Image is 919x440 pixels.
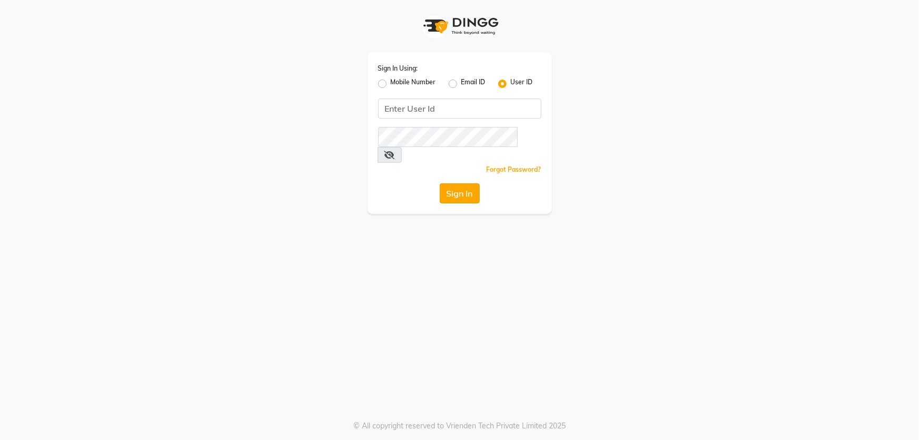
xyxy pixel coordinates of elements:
[461,77,486,90] label: Email ID
[378,127,518,147] input: Username
[378,64,418,73] label: Sign In Using:
[511,77,533,90] label: User ID
[440,183,480,203] button: Sign In
[391,77,436,90] label: Mobile Number
[487,165,541,173] a: Forgot Password?
[418,11,502,42] img: logo1.svg
[378,99,541,119] input: Username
